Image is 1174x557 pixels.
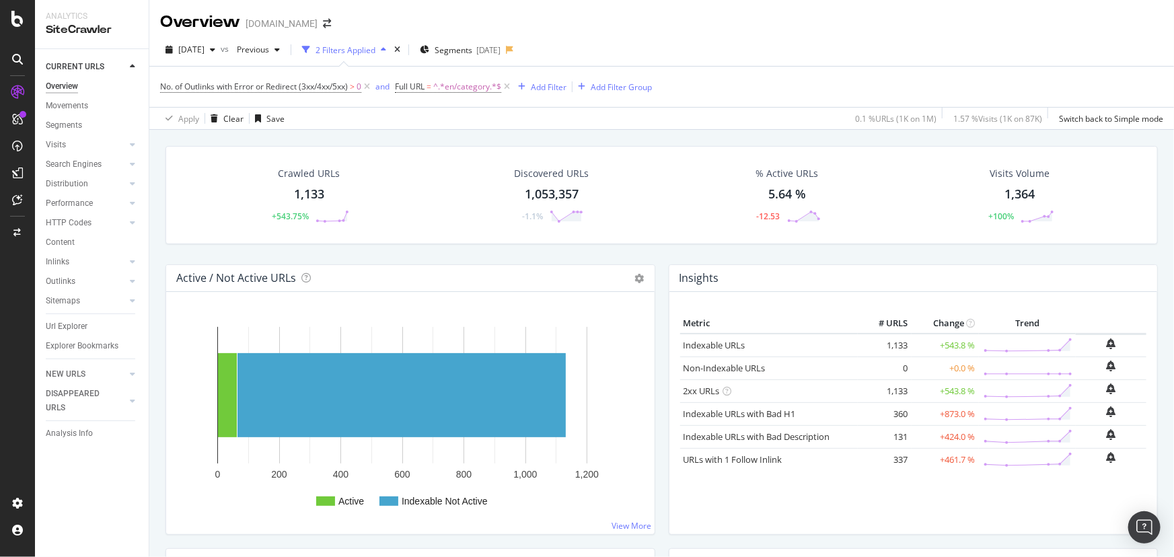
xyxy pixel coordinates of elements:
[525,186,579,203] div: 1,053,357
[1107,361,1116,371] div: bell-plus
[756,167,819,180] div: % Active URLs
[375,80,390,93] button: and
[205,108,244,129] button: Clear
[912,448,979,471] td: +461.7 %
[858,357,912,379] td: 0
[858,379,912,402] td: 1,133
[46,118,82,133] div: Segments
[338,496,364,507] text: Active
[46,60,104,74] div: CURRENT URLS
[912,334,979,357] td: +543.8 %
[476,44,501,56] div: [DATE]
[1107,406,1116,417] div: bell-plus
[953,113,1042,124] div: 1.57 % Visits ( 1K on 87K )
[46,196,93,211] div: Performance
[46,196,126,211] a: Performance
[333,469,349,480] text: 400
[272,211,309,222] div: +543.75%
[357,77,361,96] span: 0
[513,469,537,480] text: 1,000
[46,157,102,172] div: Search Engines
[46,387,114,415] div: DISAPPEARED URLS
[575,469,599,480] text: 1,200
[176,269,296,287] h4: Active / Not Active URLs
[684,362,766,374] a: Non-Indexable URLs
[46,426,139,441] a: Analysis Info
[684,339,745,351] a: Indexable URLs
[979,313,1076,334] th: Trend
[46,320,139,334] a: Url Explorer
[46,426,93,441] div: Analysis Info
[433,77,501,96] span: ^.*en/category.*$
[1059,113,1163,124] div: Switch back to Simple mode
[684,453,782,466] a: URLs with 1 Follow Inlink
[160,81,348,92] span: No. of Outlinks with Error or Redirect (3xx/4xx/5xx)
[768,186,806,203] div: 5.64 %
[160,39,221,61] button: [DATE]
[435,44,472,56] span: Segments
[160,11,240,34] div: Overview
[1054,108,1163,129] button: Switch back to Simple mode
[46,216,91,230] div: HTTP Codes
[46,22,138,38] div: SiteCrawler
[514,167,589,180] div: Discovered URLs
[46,138,66,152] div: Visits
[46,11,138,22] div: Analytics
[215,469,221,480] text: 0
[414,39,506,61] button: Segments[DATE]
[46,235,139,250] a: Content
[46,99,139,113] a: Movements
[912,425,979,448] td: +424.0 %
[635,274,645,283] i: Options
[1107,338,1116,349] div: bell-plus
[46,274,126,289] a: Outlinks
[46,79,78,94] div: Overview
[250,108,285,129] button: Save
[858,425,912,448] td: 131
[266,113,285,124] div: Save
[46,294,80,308] div: Sitemaps
[231,39,285,61] button: Previous
[757,211,780,222] div: -12.53
[46,255,69,269] div: Inlinks
[456,469,472,480] text: 800
[316,44,375,56] div: 2 Filters Applied
[858,402,912,425] td: 360
[680,269,719,287] h4: Insights
[394,469,410,480] text: 600
[402,496,488,507] text: Indexable Not Active
[988,211,1014,222] div: +100%
[46,274,75,289] div: Outlinks
[46,367,85,381] div: NEW URLS
[271,469,287,480] text: 200
[46,177,126,191] a: Distribution
[612,520,652,531] a: View More
[46,138,126,152] a: Visits
[395,81,425,92] span: Full URL
[231,44,269,55] span: Previous
[46,157,126,172] a: Search Engines
[858,313,912,334] th: # URLS
[46,60,126,74] a: CURRENT URLS
[855,113,937,124] div: 0.1 % URLs ( 1K on 1M )
[858,334,912,357] td: 1,133
[46,339,118,353] div: Explorer Bookmarks
[531,81,566,93] div: Add Filter
[221,43,231,54] span: vs
[177,313,639,523] div: A chart.
[46,118,139,133] a: Segments
[684,385,720,397] a: 2xx URLs
[46,339,139,353] a: Explorer Bookmarks
[858,448,912,471] td: 337
[46,320,87,334] div: Url Explorer
[297,39,392,61] button: 2 Filters Applied
[46,216,126,230] a: HTTP Codes
[513,79,566,95] button: Add Filter
[1107,383,1116,394] div: bell-plus
[427,81,431,92] span: =
[46,79,139,94] a: Overview
[46,235,75,250] div: Content
[46,177,88,191] div: Distribution
[1107,452,1116,463] div: bell-plus
[1128,511,1161,544] div: Open Intercom Messenger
